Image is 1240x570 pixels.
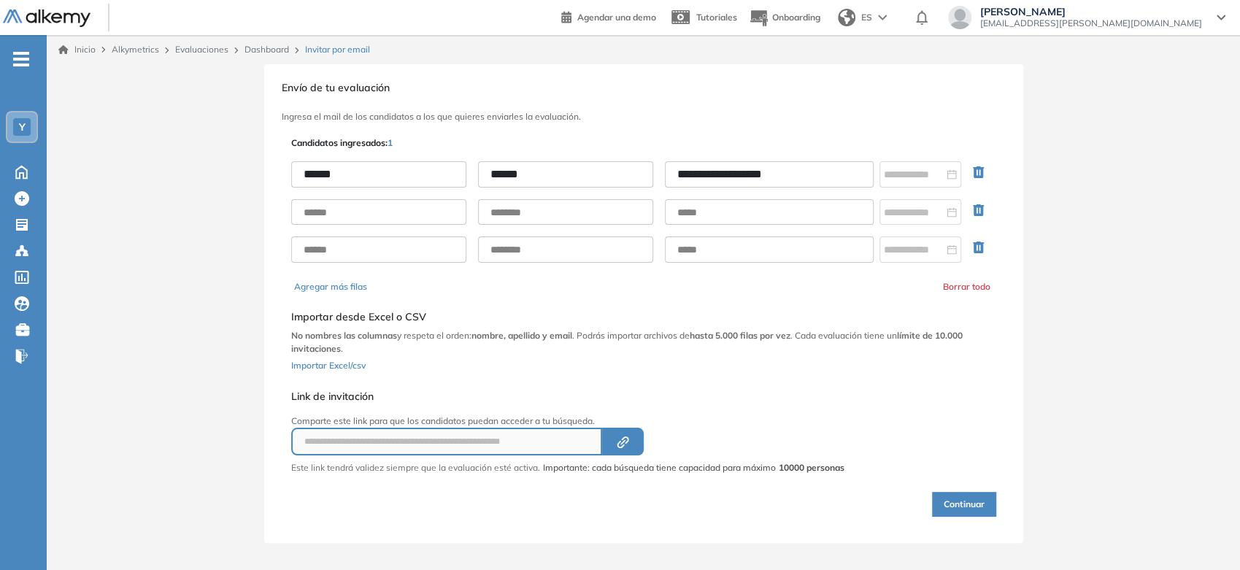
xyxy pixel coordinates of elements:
p: Comparte este link para que los candidatos puedan acceder a tu búsqueda. [291,415,844,428]
b: hasta 5.000 filas por vez [690,330,790,341]
button: Continuar [932,492,996,517]
span: [PERSON_NAME] [980,6,1202,18]
h3: Ingresa el mail de los candidatos a los que quieres enviarles la evaluación. [282,112,1006,122]
strong: 10000 personas [779,462,844,473]
button: Borrar todo [943,280,990,293]
h3: Envío de tu evaluación [282,82,1006,94]
span: Onboarding [772,12,820,23]
a: Inicio [58,43,96,56]
h5: Link de invitación [291,390,844,403]
img: world [838,9,855,26]
span: Y [19,121,26,133]
a: Dashboard [244,44,289,55]
a: Agendar una demo [561,7,656,25]
img: Logo [3,9,91,28]
b: nombre, apellido y email [471,330,572,341]
button: Onboarding [749,2,820,34]
h5: Importar desde Excel o CSV [291,311,996,323]
b: No nombres las columnas [291,330,397,341]
span: [EMAIL_ADDRESS][PERSON_NAME][DOMAIN_NAME] [980,18,1202,29]
p: y respeta el orden: . Podrás importar archivos de . Cada evaluación tiene un . [291,329,996,355]
img: arrow [878,15,887,20]
span: Alkymetrics [112,44,159,55]
button: Agregar más filas [294,280,367,293]
p: Este link tendrá validez siempre que la evaluación esté activa. [291,461,540,474]
span: Importante: cada búsqueda tiene capacidad para máximo [543,461,844,474]
span: Invitar por email [305,43,370,56]
button: Importar Excel/csv [291,355,366,373]
a: Evaluaciones [175,44,228,55]
span: 1 [388,137,393,148]
span: ES [861,11,872,24]
b: límite de 10.000 invitaciones [291,330,963,354]
span: Tutoriales [696,12,737,23]
span: Agendar una demo [577,12,656,23]
span: Importar Excel/csv [291,360,366,371]
p: Candidatos ingresados: [291,136,393,150]
i: - [13,58,29,61]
